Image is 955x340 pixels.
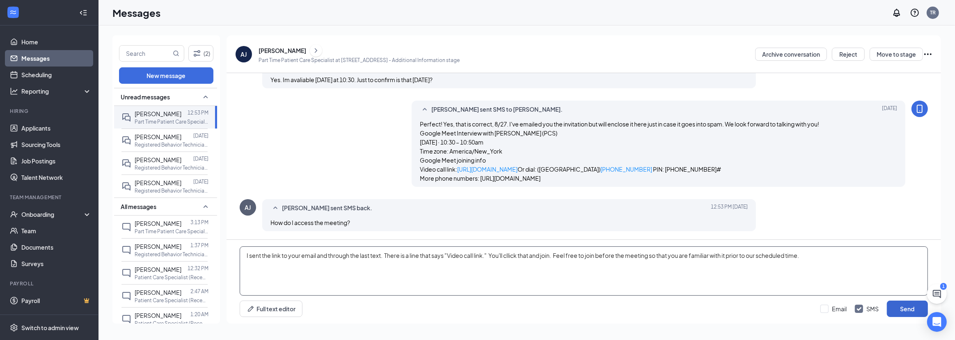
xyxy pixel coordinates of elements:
[119,67,213,84] button: New message
[135,289,181,296] span: [PERSON_NAME]
[21,153,92,169] a: Job Postings
[121,268,131,278] svg: ChatInactive
[21,34,92,50] a: Home
[9,8,17,16] svg: WorkstreamLogo
[135,266,181,273] span: [PERSON_NAME]
[121,181,131,191] svg: DoubleChat
[135,312,181,319] span: [PERSON_NAME]
[915,104,925,114] svg: MobileSms
[932,289,942,299] svg: ChatActive
[10,87,18,95] svg: Analysis
[910,8,920,18] svg: QuestionInfo
[190,242,208,249] p: 1:37 PM
[121,314,131,324] svg: ChatInactive
[135,187,208,194] p: Registered Behavior Technician ([PERSON_NAME]) at [STREET_ADDRESS]
[21,50,92,67] a: Messages
[121,159,131,168] svg: DoubleChat
[240,246,928,296] textarea: I sent the link to your email and through the last text. There is a line that says "Video call li...
[10,280,90,287] div: Payroll
[192,48,202,58] svg: Filter
[121,93,170,101] span: Unread messages
[21,324,79,332] div: Switch to admin view
[21,67,92,83] a: Scheduling
[201,92,211,102] svg: SmallChevronUp
[21,136,92,153] a: Sourcing Tools
[457,165,518,173] a: [URL][DOMAIN_NAME]
[923,49,933,59] svg: Ellipses
[135,141,208,148] p: Registered Behavior Technician ([PERSON_NAME]) at [STREET_ADDRESS]
[431,105,563,115] span: [PERSON_NAME] sent SMS to [PERSON_NAME].
[135,179,181,186] span: [PERSON_NAME]
[270,219,350,226] span: How do I access the meeting?
[135,297,208,304] p: Patient Care Specialist (Receptionist) at [STREET_ADDRESS]
[121,291,131,301] svg: ChatInactive
[310,44,322,57] button: ChevronRight
[711,203,748,213] span: [DATE] 12:53 PM
[832,48,865,61] button: Reject
[245,203,251,211] div: AJ
[121,202,156,211] span: All messages
[135,251,208,258] p: Registered Behavior Technician ([PERSON_NAME]) at [STREET_ADDRESS]
[135,243,181,250] span: [PERSON_NAME]
[135,274,208,281] p: Patient Care Specialist (Receptionist) at [STREET_ADDRESS]
[121,136,131,145] svg: DoubleChat
[193,178,208,185] p: [DATE]
[870,48,923,61] button: Move to stage
[188,45,213,62] button: Filter (2)
[259,57,460,64] p: Part Time Patient Care Specialist at [STREET_ADDRESS] - Additional Information stage
[193,132,208,139] p: [DATE]
[112,6,160,20] h1: Messages
[887,301,928,317] button: Send
[201,202,211,211] svg: SmallChevronUp
[241,50,247,58] div: AJ
[190,311,208,318] p: 1:20 AM
[600,165,652,173] a: [PHONE_NUMBER]
[420,105,430,115] svg: SmallChevronUp
[312,46,320,55] svg: ChevronRight
[21,239,92,255] a: Documents
[259,46,306,55] div: [PERSON_NAME]
[21,255,92,272] a: Surveys
[10,324,18,332] svg: Settings
[188,109,208,116] p: 12:53 PM
[173,50,179,57] svg: MagnifyingGlass
[270,203,280,213] svg: SmallChevronUp
[190,219,208,226] p: 3:13 PM
[135,110,181,117] span: [PERSON_NAME]
[119,46,171,61] input: Search
[755,48,827,61] button: Archive conversation
[21,210,85,218] div: Onboarding
[135,228,208,235] p: Part Time Patient Care Specialist at [STREET_ADDRESS]
[135,220,181,227] span: [PERSON_NAME]
[135,133,181,140] span: [PERSON_NAME]
[940,283,947,290] div: 1
[10,194,90,201] div: Team Management
[892,8,902,18] svg: Notifications
[121,113,131,122] svg: DoubleChat
[420,120,819,182] span: Perfect! Yes, that is correct, 8/27. I've emailed you the invitation but will enclose it here jus...
[21,120,92,136] a: Applicants
[21,292,92,309] a: PayrollCrown
[135,156,181,163] span: [PERSON_NAME]
[21,223,92,239] a: Team
[135,118,208,125] p: Part Time Patient Care Specialist at [STREET_ADDRESS]
[193,155,208,162] p: [DATE]
[240,301,302,317] button: Full text editorPen
[190,288,208,295] p: 2:47 AM
[270,76,433,83] span: Yes. Im avaliable [DATE] at 10:30. Just to confirm is that [DATE]?
[930,9,936,16] div: TR
[121,222,131,232] svg: ChatInactive
[188,265,208,272] p: 12:32 PM
[927,284,947,304] button: ChatActive
[927,312,947,332] div: Open Intercom Messenger
[21,169,92,186] a: Talent Network
[135,164,208,171] p: Registered Behavior Technician ([PERSON_NAME]) at [STREET_ADDRESS]
[79,9,87,17] svg: Collapse
[282,203,372,213] span: [PERSON_NAME] sent SMS back.
[21,87,92,95] div: Reporting
[121,245,131,255] svg: ChatInactive
[10,210,18,218] svg: UserCheck
[247,305,255,313] svg: Pen
[882,105,897,115] span: [DATE]
[135,320,208,327] p: Patient Care Specialist (Receptionist) at [STREET_ADDRESS]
